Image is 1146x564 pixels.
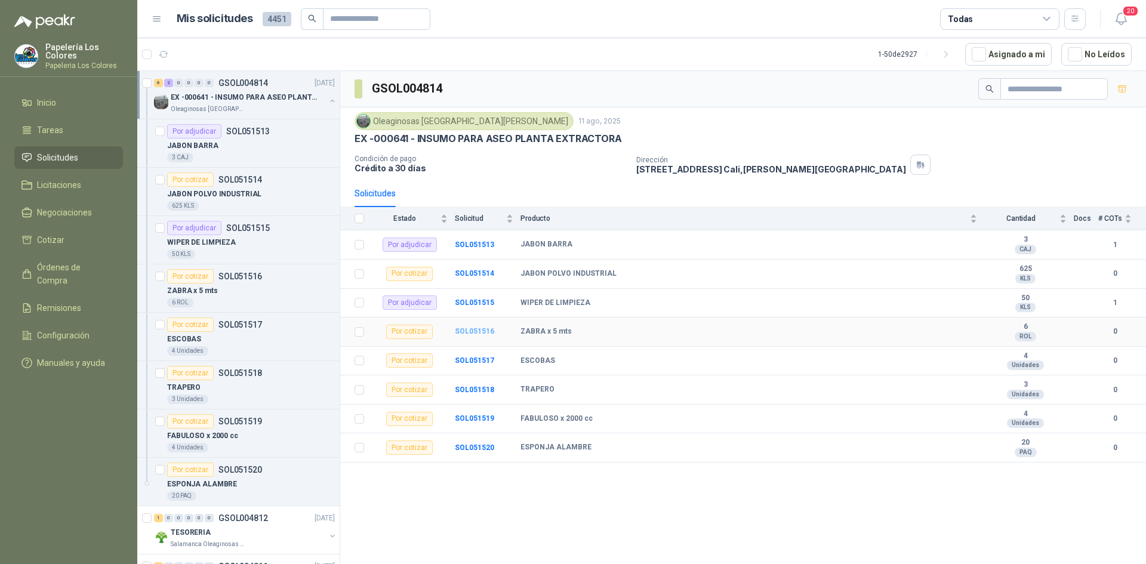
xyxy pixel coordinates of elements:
div: Por cotizar [167,172,214,187]
div: ROL [1015,332,1036,341]
span: Órdenes de Compra [37,261,112,287]
p: TESORERIA [171,527,211,538]
th: Cantidad [984,207,1074,230]
div: Por adjudicar [167,124,221,138]
div: 0 [174,514,183,522]
div: 4 Unidades [167,346,208,356]
div: Por cotizar [167,414,214,429]
div: PAQ [1015,448,1037,457]
p: SOL051514 [218,175,262,184]
p: GSOL004812 [218,514,268,522]
span: Manuales y ayuda [37,356,105,369]
div: Por cotizar [386,412,433,426]
p: SOL051516 [218,272,262,281]
b: 20 [984,438,1067,448]
p: ZABRA x 5 mts [167,285,217,297]
div: 0 [174,79,183,87]
b: 3 [984,380,1067,390]
div: Unidades [1007,390,1044,399]
div: 0 [205,514,214,522]
a: SOL051514 [455,269,494,278]
div: Por cotizar [386,267,433,281]
th: Docs [1074,207,1098,230]
div: Por cotizar [386,383,433,397]
div: 0 [164,514,173,522]
b: 4 [984,352,1067,361]
b: TRAPERO [520,385,554,395]
p: FABULOSO x 2000 cc [167,430,238,442]
div: 2 [164,79,173,87]
a: 1 0 0 0 0 0 GSOL004812[DATE] Company LogoTESORERIASalamanca Oleaginosas SAS [154,511,337,549]
div: 0 [195,514,204,522]
a: Configuración [14,324,123,347]
p: Oleaginosas [GEOGRAPHIC_DATA][PERSON_NAME] [171,104,246,114]
b: 0 [1098,442,1132,454]
div: 3 Unidades [167,395,208,404]
div: Por cotizar [386,440,433,455]
b: 0 [1098,355,1132,366]
p: SOL051518 [218,369,262,377]
div: 625 KLS [167,201,199,211]
p: SOL051520 [218,466,262,474]
div: Unidades [1007,360,1044,370]
div: Por cotizar [167,366,214,380]
p: SOL051513 [226,127,270,135]
p: SOL051519 [218,417,262,426]
div: KLS [1015,274,1036,283]
span: Producto [520,214,968,223]
p: EX -000641 - INSUMO PARA ASEO PLANTA EXTRACTORA [355,132,622,145]
h3: GSOL004814 [372,79,444,98]
a: SOL051519 [455,414,494,423]
b: 0 [1098,384,1132,396]
div: Por cotizar [386,325,433,339]
b: SOL051520 [455,443,494,452]
b: 0 [1098,326,1132,337]
p: EX -000641 - INSUMO PARA ASEO PLANTA EXTRACTORA [171,92,319,103]
div: 6 [154,79,163,87]
p: ESPONJA ALAMBRE [167,479,237,490]
div: Por adjudicar [383,238,437,252]
span: Licitaciones [37,178,81,192]
div: Todas [948,13,973,26]
div: 1 - 50 de 2927 [878,45,956,64]
span: search [308,14,316,23]
a: Licitaciones [14,174,123,196]
button: 20 [1110,8,1132,30]
p: Dirección [636,156,906,164]
span: Inicio [37,96,56,109]
div: KLS [1015,303,1036,312]
p: TRAPERO [167,382,201,393]
p: Papelería Los Colores [45,43,123,60]
p: 11 ago, 2025 [578,116,621,127]
img: Logo peakr [14,14,75,29]
b: 0 [1098,413,1132,424]
th: Solicitud [455,207,520,230]
a: Por cotizarSOL051514JABON POLVO INDUSTRIAL625 KLS [137,168,340,216]
b: JABON POLVO INDUSTRIAL [520,269,617,279]
span: Estado [371,214,438,223]
span: Cotizar [37,233,64,246]
span: Tareas [37,124,63,137]
h1: Mis solicitudes [177,10,253,27]
a: Negociaciones [14,201,123,224]
p: Crédito a 30 días [355,163,627,173]
a: SOL051517 [455,356,494,365]
div: 50 KLS [167,249,195,259]
a: Cotizar [14,229,123,251]
a: Solicitudes [14,146,123,169]
div: Por cotizar [167,318,214,332]
a: Por adjudicarSOL051515WIPER DE LIMPIEZA50 KLS [137,216,340,264]
div: 3 CAJ [167,153,193,162]
div: CAJ [1015,245,1036,254]
div: Por cotizar [386,353,433,368]
div: Por adjudicar [167,221,221,235]
span: Negociaciones [37,206,92,219]
span: 20 [1122,5,1139,17]
a: Inicio [14,91,123,114]
div: Unidades [1007,418,1044,428]
div: 0 [205,79,214,87]
img: Company Logo [154,95,168,109]
a: Manuales y ayuda [14,352,123,374]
